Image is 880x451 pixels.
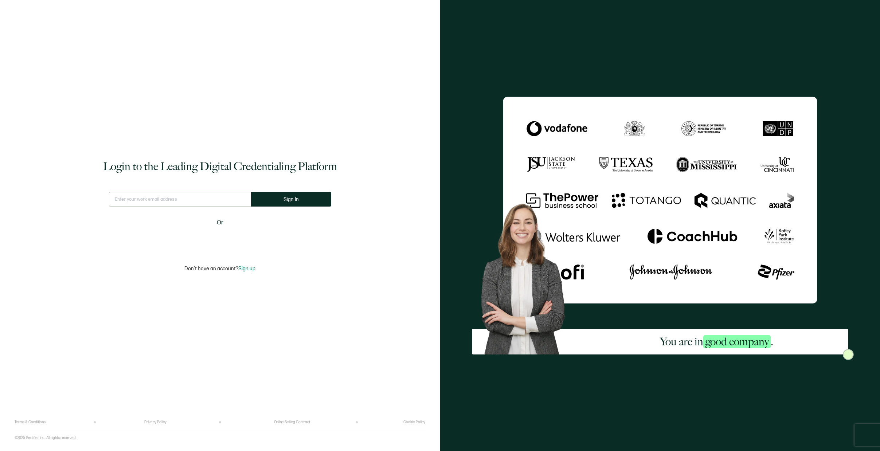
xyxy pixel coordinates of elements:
img: Sertifier Login - You are in <span class="strong-h">good company</span>. Hero [472,196,585,354]
iframe: Sign in with Google Button [175,232,266,248]
span: Sign In [283,197,299,202]
h2: You are in . [660,334,773,349]
input: Enter your work email address [109,192,251,207]
a: Terms & Conditions [15,420,46,424]
button: Sign In [251,192,331,207]
div: Sign in with Google. Opens in new tab [178,232,262,248]
a: Cookie Policy [403,420,425,424]
a: Privacy Policy [144,420,167,424]
p: ©2025 Sertifier Inc.. All rights reserved. [15,436,77,440]
a: Online Selling Contract [274,420,310,424]
span: good company [703,335,771,348]
img: Sertifier Login - You are in <span class="strong-h">good company</span>. [503,97,817,303]
span: Or [217,218,223,227]
span: Sign up [238,266,255,272]
h1: Login to the Leading Digital Credentialing Platform [103,159,337,174]
img: Sertifier Login [843,349,854,360]
p: Don't have an account? [184,266,255,272]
